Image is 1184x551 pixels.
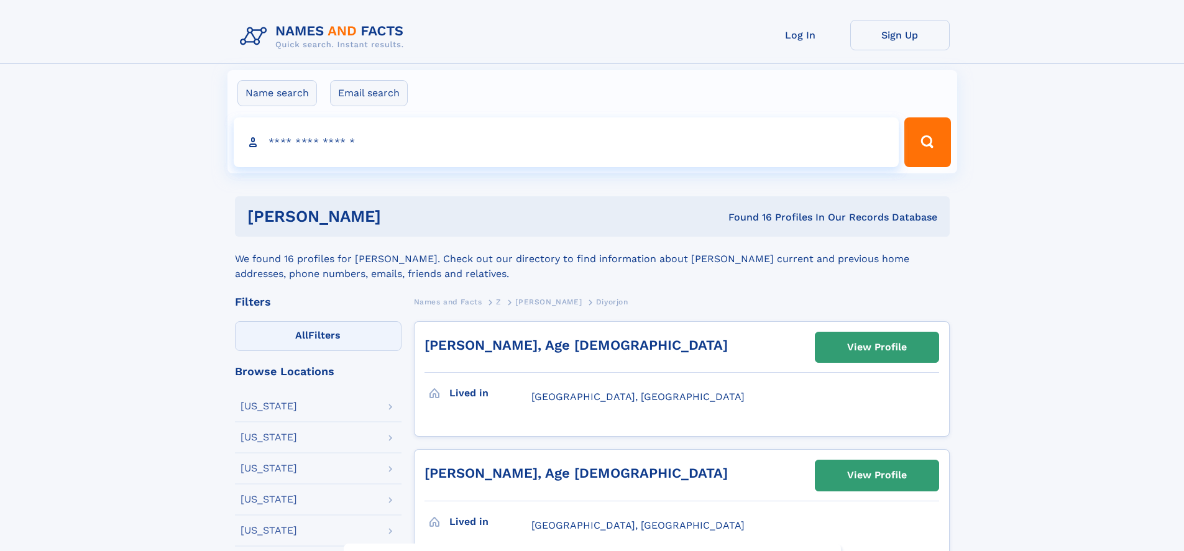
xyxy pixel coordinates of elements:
[241,432,297,442] div: [US_STATE]
[515,298,582,306] span: [PERSON_NAME]
[424,337,728,353] a: [PERSON_NAME], Age [DEMOGRAPHIC_DATA]
[815,332,938,362] a: View Profile
[904,117,950,167] button: Search Button
[234,117,899,167] input: search input
[531,519,745,531] span: [GEOGRAPHIC_DATA], [GEOGRAPHIC_DATA]
[241,526,297,535] div: [US_STATE]
[596,298,628,306] span: Diyorjon
[424,465,728,481] a: [PERSON_NAME], Age [DEMOGRAPHIC_DATA]
[531,391,745,403] span: [GEOGRAPHIC_DATA], [GEOGRAPHIC_DATA]
[235,237,950,281] div: We found 16 profiles for [PERSON_NAME]. Check out our directory to find information about [PERSON...
[847,333,907,362] div: View Profile
[751,20,850,50] a: Log In
[241,401,297,411] div: [US_STATE]
[554,211,937,224] div: Found 16 Profiles In Our Records Database
[235,296,402,307] div: Filters
[241,463,297,473] div: [US_STATE]
[241,494,297,504] div: [US_STATE]
[235,20,414,53] img: Logo Names and Facts
[850,20,950,50] a: Sign Up
[449,383,531,404] h3: Lived in
[414,294,482,309] a: Names and Facts
[235,366,402,377] div: Browse Locations
[496,294,502,309] a: Z
[247,209,555,224] h1: [PERSON_NAME]
[237,80,317,106] label: Name search
[449,511,531,532] h3: Lived in
[295,329,308,341] span: All
[496,298,502,306] span: Z
[515,294,582,309] a: [PERSON_NAME]
[815,460,938,490] a: View Profile
[330,80,408,106] label: Email search
[847,461,907,490] div: View Profile
[235,321,402,351] label: Filters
